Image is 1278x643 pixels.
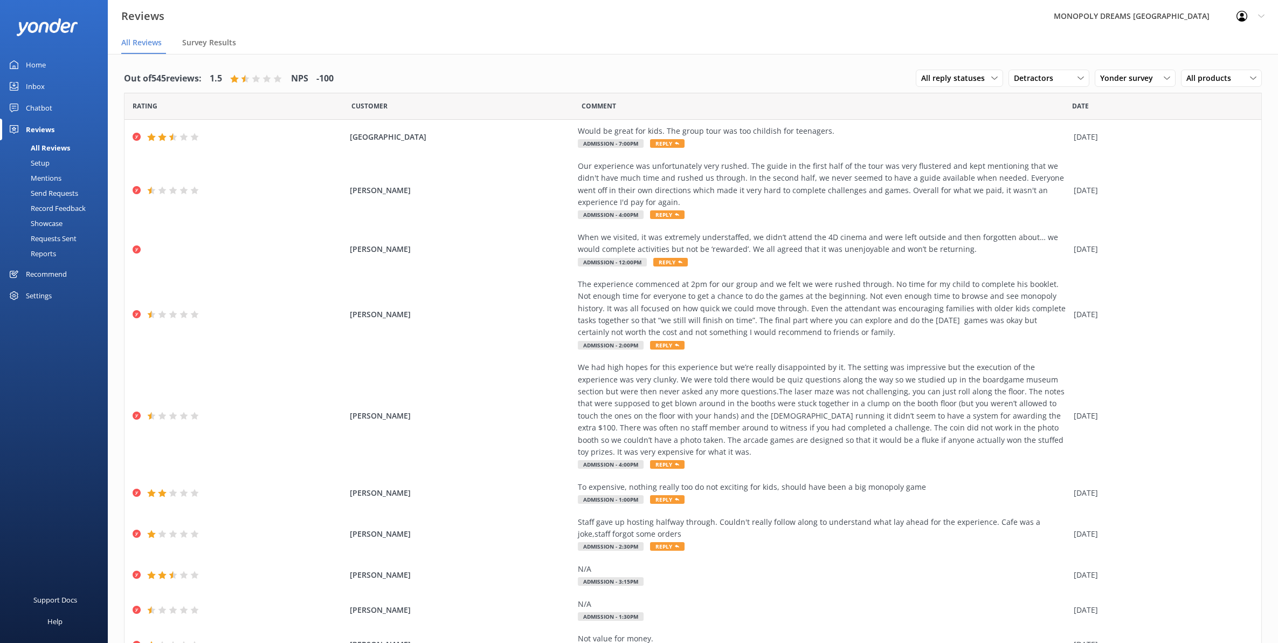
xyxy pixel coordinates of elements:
[6,140,70,155] div: All Reviews
[16,18,78,36] img: yonder-white-logo.png
[1074,309,1248,320] div: [DATE]
[6,155,50,170] div: Setup
[578,125,1068,137] div: Would be great for kids. The group tour was too childish for teenagers.
[1074,184,1248,196] div: [DATE]
[650,210,685,219] span: Reply
[650,542,685,551] span: Reply
[650,460,685,469] span: Reply
[578,598,1068,610] div: N/A
[1014,72,1060,84] span: Detractors
[133,101,157,111] span: Date
[1100,72,1159,84] span: Yonder survey
[921,72,991,84] span: All reply statuses
[6,231,108,246] a: Requests Sent
[6,201,108,216] a: Record Feedback
[1074,410,1248,422] div: [DATE]
[182,37,236,48] span: Survey Results
[6,170,61,186] div: Mentions
[350,604,572,616] span: [PERSON_NAME]
[578,516,1068,541] div: Staff gave up hosting halfway through. Couldn't really follow along to understand what lay ahead ...
[653,258,688,266] span: Reply
[578,210,644,219] span: Admission - 4:00pm
[26,76,45,97] div: Inbox
[351,101,388,111] span: Date
[6,140,108,155] a: All Reviews
[6,216,63,231] div: Showcase
[1072,101,1089,111] span: Date
[124,72,202,86] h4: Out of 545 reviews:
[350,309,572,320] span: [PERSON_NAME]
[6,231,77,246] div: Requests Sent
[1074,131,1248,143] div: [DATE]
[121,8,164,25] h3: Reviews
[578,258,647,266] span: Admission - 12:00pm
[578,341,644,350] span: Admission - 2:00pm
[350,410,572,422] span: [PERSON_NAME]
[578,481,1068,493] div: To expensive, nothing really too do not exciting for kids, should have been a big monopoly game
[1074,487,1248,499] div: [DATE]
[350,528,572,540] span: [PERSON_NAME]
[47,611,63,632] div: Help
[578,361,1068,458] div: We had high hopes for this experience but we’re really disappointed by it. The setting was impres...
[6,216,108,231] a: Showcase
[578,542,644,551] span: Admission - 2:30pm
[6,155,108,170] a: Setup
[578,460,644,469] span: Admission - 4:00pm
[291,72,308,86] h4: NPS
[26,285,52,306] div: Settings
[6,186,78,201] div: Send Requests
[650,139,685,148] span: Reply
[6,246,56,261] div: Reports
[1186,72,1238,84] span: All products
[578,160,1068,209] div: Our experience was unfortunately very rushed. The guide in the first half of the tour was very fl...
[316,72,334,86] h4: -100
[350,569,572,581] span: [PERSON_NAME]
[578,231,1068,256] div: When we visited, it was extremely understaffed, we didn’t attend the 4D cinema and were left outs...
[578,563,1068,575] div: N/A
[210,72,222,86] h4: 1.5
[350,184,572,196] span: [PERSON_NAME]
[1074,243,1248,255] div: [DATE]
[6,246,108,261] a: Reports
[1074,604,1248,616] div: [DATE]
[578,139,644,148] span: Admission - 7:00pm
[1074,528,1248,540] div: [DATE]
[650,341,685,350] span: Reply
[6,186,108,201] a: Send Requests
[26,97,52,119] div: Chatbot
[578,278,1068,339] div: The experience commenced at 2pm for our group and we felt we were rushed through. No time for my ...
[26,119,54,140] div: Reviews
[350,243,572,255] span: [PERSON_NAME]
[6,201,86,216] div: Record Feedback
[350,487,572,499] span: [PERSON_NAME]
[121,37,162,48] span: All Reviews
[6,170,108,186] a: Mentions
[26,263,67,285] div: Recommend
[650,495,685,504] span: Reply
[578,577,644,586] span: Admission - 3:15pm
[33,589,77,611] div: Support Docs
[26,54,46,76] div: Home
[582,101,616,111] span: Question
[350,131,572,143] span: [GEOGRAPHIC_DATA]
[578,612,644,621] span: Admission - 1:30pm
[1074,569,1248,581] div: [DATE]
[578,495,644,504] span: Admission - 1:00pm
